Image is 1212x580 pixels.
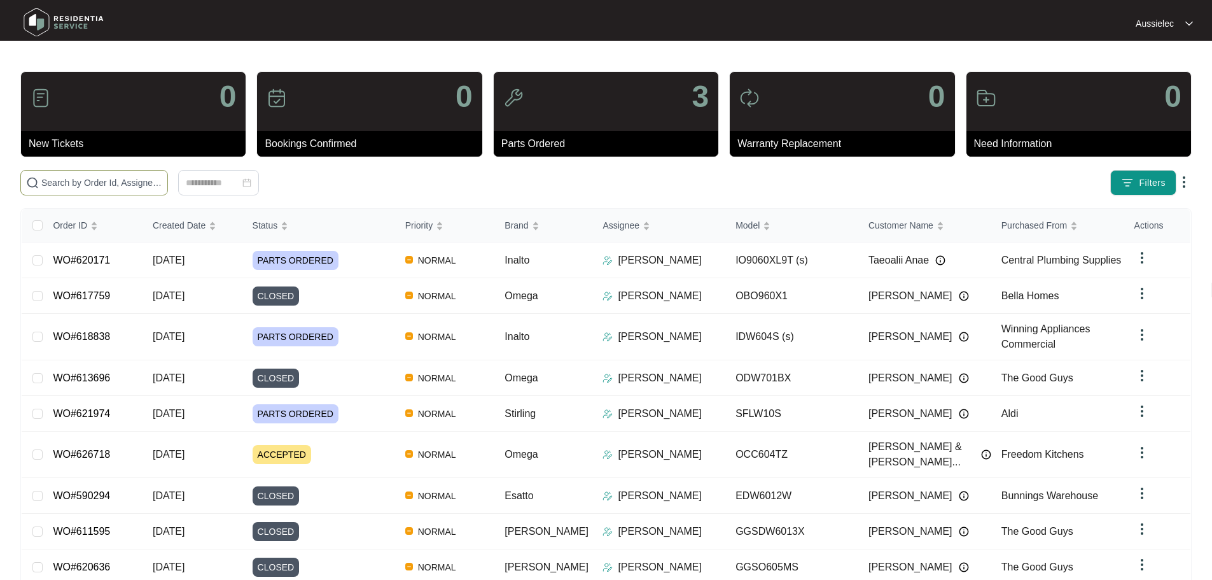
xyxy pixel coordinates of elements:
[53,372,110,383] a: WO#613696
[413,447,461,462] span: NORMAL
[868,439,975,470] span: [PERSON_NAME] & [PERSON_NAME]...
[928,81,945,112] p: 0
[1185,20,1193,27] img: dropdown arrow
[413,560,461,575] span: NORMAL
[153,331,185,342] span: [DATE]
[1001,408,1019,419] span: Aldi
[219,81,237,112] p: 0
[29,136,246,152] p: New Tickets
[253,404,338,423] span: PARTS ORDERED
[725,243,858,278] td: IO9060XL9T (s)
[265,136,482,152] p: Bookings Confirmed
[405,527,413,535] img: Vercel Logo
[503,88,524,108] img: icon
[501,136,718,152] p: Parts Ordered
[43,209,143,243] th: Order ID
[1134,404,1150,419] img: dropdown arrow
[413,329,461,344] span: NORMAL
[505,562,589,572] span: [PERSON_NAME]
[603,527,613,537] img: Assigner Icon
[692,81,709,112] p: 3
[505,372,538,383] span: Omega
[143,209,242,243] th: Created Date
[603,255,613,265] img: Assigner Icon
[959,291,969,301] img: Info icon
[1001,323,1090,350] span: Winning Appliances Commercial
[1001,290,1059,301] span: Bella Homes
[41,176,162,190] input: Search by Order Id, Assignee Name, Customer Name, Brand and Model
[505,408,536,419] span: Stirling
[725,360,858,396] td: ODW701BX
[505,526,589,537] span: [PERSON_NAME]
[153,218,205,232] span: Created Date
[868,524,952,539] span: [PERSON_NAME]
[592,209,725,243] th: Assignee
[1176,174,1192,190] img: dropdown arrow
[405,563,413,570] img: Vercel Logo
[413,288,461,304] span: NORMAL
[19,3,108,41] img: residentia service logo
[253,486,300,506] span: CLOSED
[53,331,110,342] a: WO#618838
[1134,286,1150,301] img: dropdown arrow
[725,314,858,360] td: IDW604S (s)
[603,218,639,232] span: Assignee
[53,562,110,572] a: WO#620636
[603,449,613,460] img: Assigner Icon
[603,373,613,383] img: Assigner Icon
[618,288,702,304] p: [PERSON_NAME]
[405,374,413,381] img: Vercel Logo
[53,490,110,501] a: WO#590294
[267,88,287,108] img: icon
[1134,368,1150,383] img: dropdown arrow
[1136,17,1174,30] p: Aussielec
[868,488,952,504] span: [PERSON_NAME]
[618,329,702,344] p: [PERSON_NAME]
[868,371,952,386] span: [PERSON_NAME]
[505,449,538,460] span: Omega
[1001,490,1098,501] span: Bunnings Warehouse
[1134,486,1150,501] img: dropdown arrow
[1001,449,1084,460] span: Freedom Kitchens
[618,488,702,504] p: [PERSON_NAME]
[405,492,413,499] img: Vercel Logo
[725,278,858,314] td: OBO960X1
[725,478,858,514] td: EDW6012W
[603,332,613,342] img: Assigner Icon
[53,449,110,460] a: WO#626718
[1134,250,1150,265] img: dropdown arrow
[737,136,954,152] p: Warranty Replacement
[153,526,185,537] span: [DATE]
[53,255,110,265] a: WO#620171
[53,218,87,232] span: Order ID
[1121,176,1134,189] img: filter icon
[395,209,495,243] th: Priority
[413,524,461,539] span: NORMAL
[959,491,969,501] img: Info icon
[935,255,945,265] img: Info icon
[959,373,969,383] img: Info icon
[505,331,529,342] span: Inalto
[405,292,413,299] img: Vercel Logo
[413,488,461,504] span: NORMAL
[413,371,461,386] span: NORMAL
[725,514,858,549] td: GGSDW6013X
[153,255,185,265] span: [DATE]
[242,209,395,243] th: Status
[618,560,702,575] p: [PERSON_NAME]
[405,409,413,417] img: Vercel Logo
[253,445,311,464] span: ACCEPTED
[959,527,969,537] img: Info icon
[603,562,613,572] img: Assigner Icon
[253,558,300,577] span: CLOSED
[725,209,858,243] th: Model
[456,81,473,112] p: 0
[858,209,991,243] th: Customer Name
[735,218,760,232] span: Model
[959,409,969,419] img: Info icon
[1001,526,1073,537] span: The Good Guys
[868,218,933,232] span: Customer Name
[253,327,338,346] span: PARTS ORDERED
[725,396,858,432] td: SFLW10S
[413,406,461,421] span: NORMAL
